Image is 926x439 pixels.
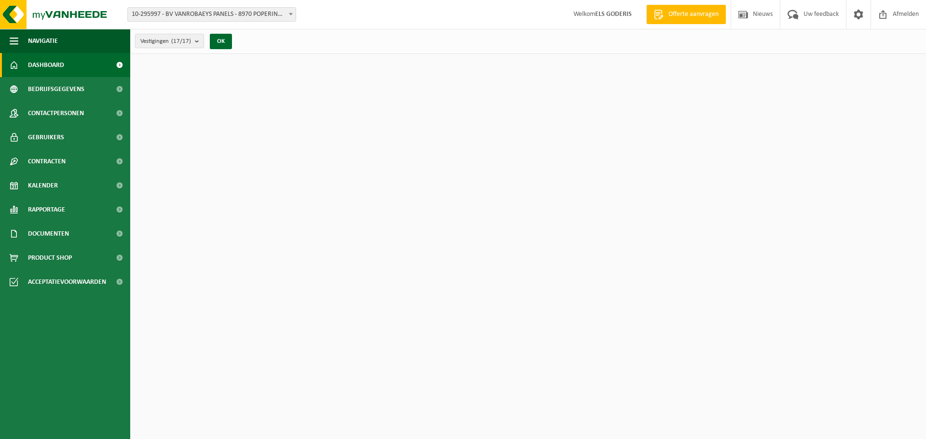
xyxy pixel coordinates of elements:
[28,149,66,173] span: Contracten
[28,125,64,149] span: Gebruikers
[28,77,84,101] span: Bedrijfsgegevens
[28,222,69,246] span: Documenten
[171,38,191,44] count: (17/17)
[28,53,64,77] span: Dashboard
[28,29,58,53] span: Navigatie
[28,173,58,198] span: Kalender
[666,10,721,19] span: Offerte aanvragen
[128,8,296,21] span: 10-295997 - BV VANROBAEYS PANELS - 8970 POPERINGE, BENELUXLAAN 12
[595,11,632,18] strong: ELS GODERIS
[28,101,84,125] span: Contactpersonen
[28,198,65,222] span: Rapportage
[210,34,232,49] button: OK
[127,7,296,22] span: 10-295997 - BV VANROBAEYS PANELS - 8970 POPERINGE, BENELUXLAAN 12
[140,34,191,49] span: Vestigingen
[28,270,106,294] span: Acceptatievoorwaarden
[646,5,726,24] a: Offerte aanvragen
[135,34,204,48] button: Vestigingen(17/17)
[28,246,72,270] span: Product Shop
